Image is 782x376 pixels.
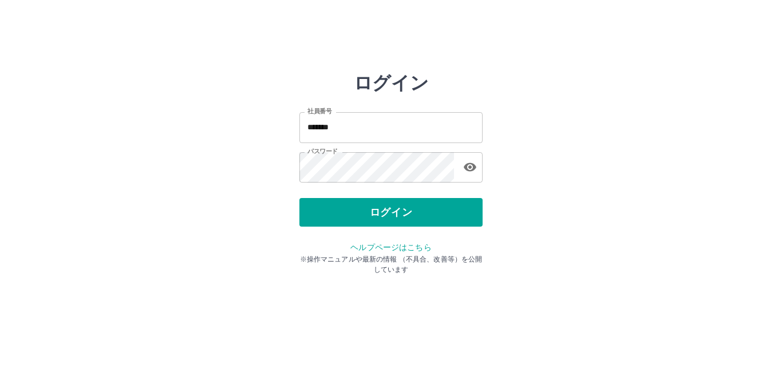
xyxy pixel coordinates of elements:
[350,243,431,252] a: ヘルプページはこちら
[307,107,331,116] label: 社員番号
[307,147,338,156] label: パスワード
[354,72,429,94] h2: ログイン
[299,198,483,227] button: ログイン
[299,254,483,275] p: ※操作マニュアルや最新の情報 （不具合、改善等）を公開しています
